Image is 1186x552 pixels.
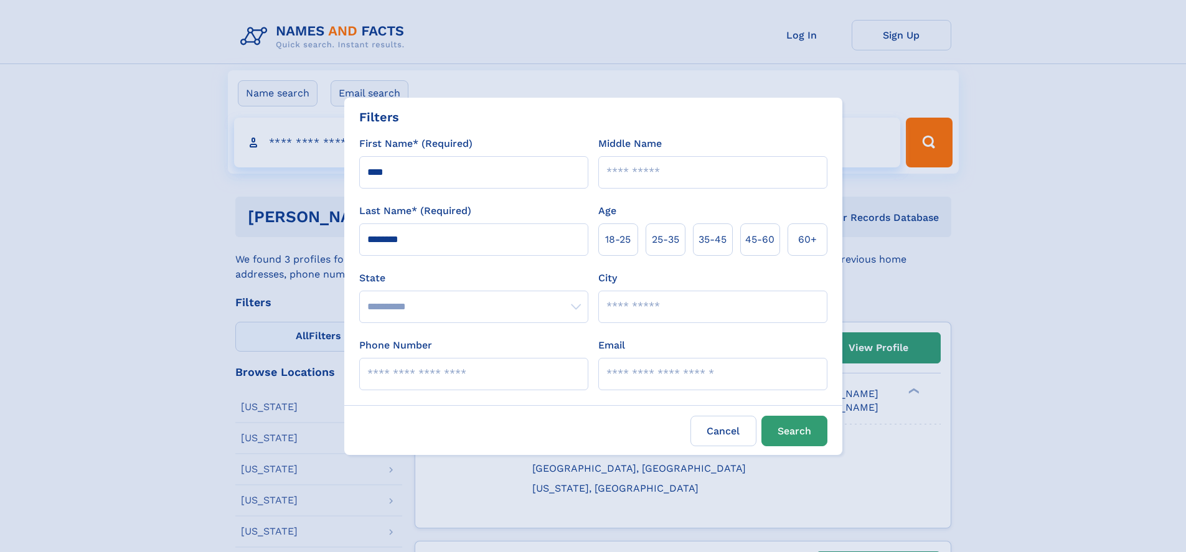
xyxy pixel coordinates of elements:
[699,232,727,247] span: 35‑45
[359,203,471,218] label: Last Name* (Required)
[652,232,679,247] span: 25‑35
[359,108,399,126] div: Filters
[761,416,827,446] button: Search
[598,271,617,286] label: City
[359,338,432,353] label: Phone Number
[798,232,817,247] span: 60+
[598,338,625,353] label: Email
[605,232,631,247] span: 18‑25
[598,136,662,151] label: Middle Name
[359,136,473,151] label: First Name* (Required)
[359,271,588,286] label: State
[690,416,756,446] label: Cancel
[598,203,616,218] label: Age
[745,232,774,247] span: 45‑60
